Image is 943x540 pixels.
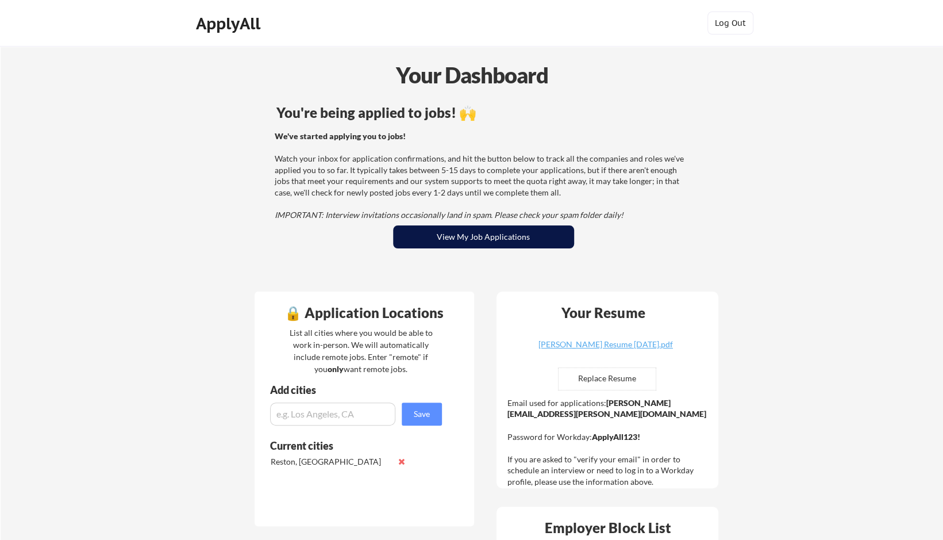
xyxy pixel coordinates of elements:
[270,403,395,426] input: e.g. Los Angeles, CA
[271,456,392,468] div: Reston, [GEOGRAPHIC_DATA]
[1,59,943,91] div: Your Dashboard
[270,385,445,395] div: Add cities
[275,131,689,221] div: Watch your inbox for application confirmations, and hit the button below to track all the compani...
[537,340,674,358] a: [PERSON_NAME] Resume [DATE].pdf
[276,106,691,120] div: You're being applied to jobs! 🙌
[592,432,640,442] strong: ApplyAll123!
[328,364,344,374] strong: only
[546,306,660,320] div: Your Resume
[402,403,442,426] button: Save
[507,397,710,488] div: Email used for applications: Password for Workday: If you are asked to "verify your email" in ord...
[257,306,471,320] div: 🔒 Application Locations
[501,521,715,535] div: Employer Block List
[196,14,264,33] div: ApplyAll
[282,327,440,375] div: List all cities where you would be able to work in-person. We will automatically include remote j...
[275,210,623,220] em: IMPORTANT: Interview invitations occasionally land in spam. Please check your spam folder daily!
[275,131,406,141] strong: We've started applying you to jobs!
[507,398,706,419] strong: [PERSON_NAME][EMAIL_ADDRESS][PERSON_NAME][DOMAIN_NAME]
[270,441,429,451] div: Current cities
[537,340,674,348] div: [PERSON_NAME] Resume [DATE].pdf
[707,12,753,35] button: Log Out
[393,225,574,248] button: View My Job Applications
